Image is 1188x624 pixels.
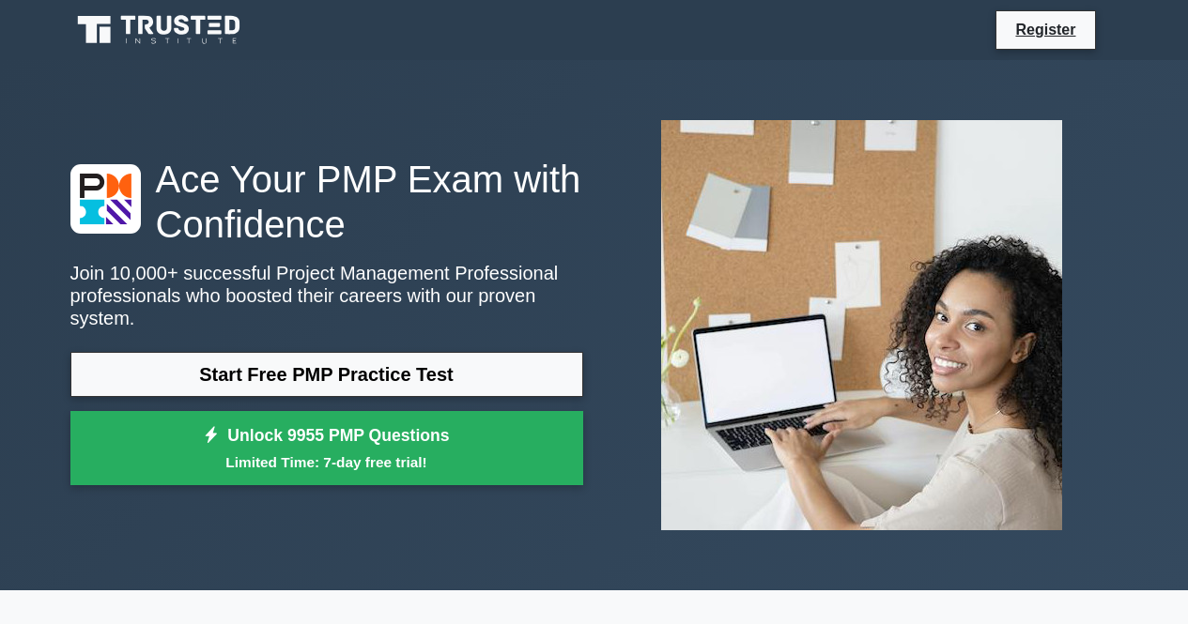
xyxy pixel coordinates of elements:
[70,411,583,486] a: Unlock 9955 PMP QuestionsLimited Time: 7-day free trial!
[70,157,583,247] h1: Ace Your PMP Exam with Confidence
[70,262,583,329] p: Join 10,000+ successful Project Management Professional professionals who boosted their careers w...
[70,352,583,397] a: Start Free PMP Practice Test
[94,451,560,473] small: Limited Time: 7-day free trial!
[1004,18,1087,41] a: Register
